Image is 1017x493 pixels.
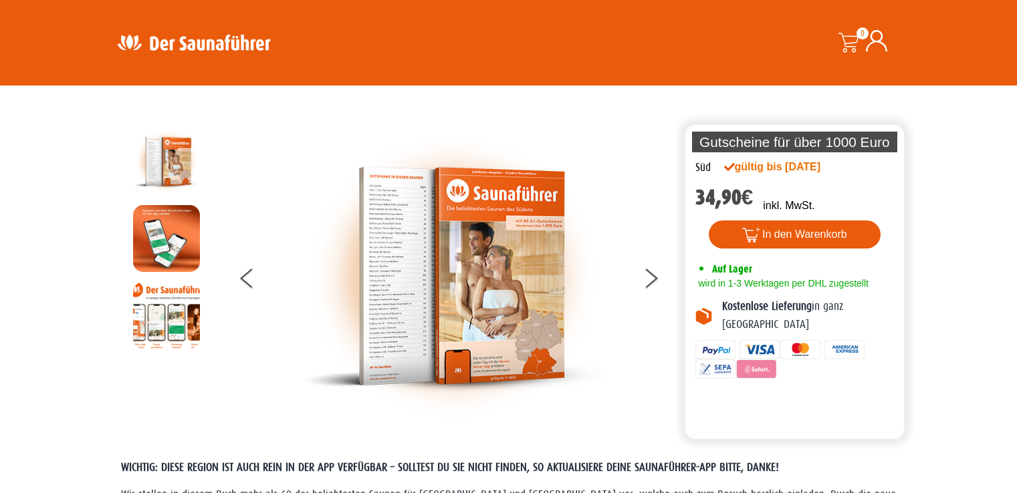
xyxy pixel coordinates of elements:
div: Süd [695,159,711,176]
button: In den Warenkorb [709,220,881,249]
div: gültig bis [DATE] [724,159,850,175]
b: Kostenlose Lieferung [722,300,812,313]
img: der-saunafuehrer-2025-sued [133,128,200,195]
span: WICHTIG: DIESE REGION IST AUCH REIN IN DER APP VERFÜGBAR – SOLLTEST DU SIE NICHT FINDEN, SO AKTUA... [121,461,779,474]
bdi: 34,90 [695,185,754,210]
img: Anleitung7tn [133,282,200,349]
img: der-saunafuehrer-2025-sued [303,128,604,424]
p: inkl. MwSt. [763,198,814,214]
img: MOCKUP-iPhone_regional [133,205,200,272]
p: in ganz [GEOGRAPHIC_DATA] [722,298,895,333]
span: Auf Lager [712,263,752,275]
span: € [742,185,754,210]
span: 0 [857,27,869,39]
p: Gutscheine für über 1000 Euro [692,132,898,152]
span: wird in 1-3 Werktagen per DHL zugestellt [695,278,869,289]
